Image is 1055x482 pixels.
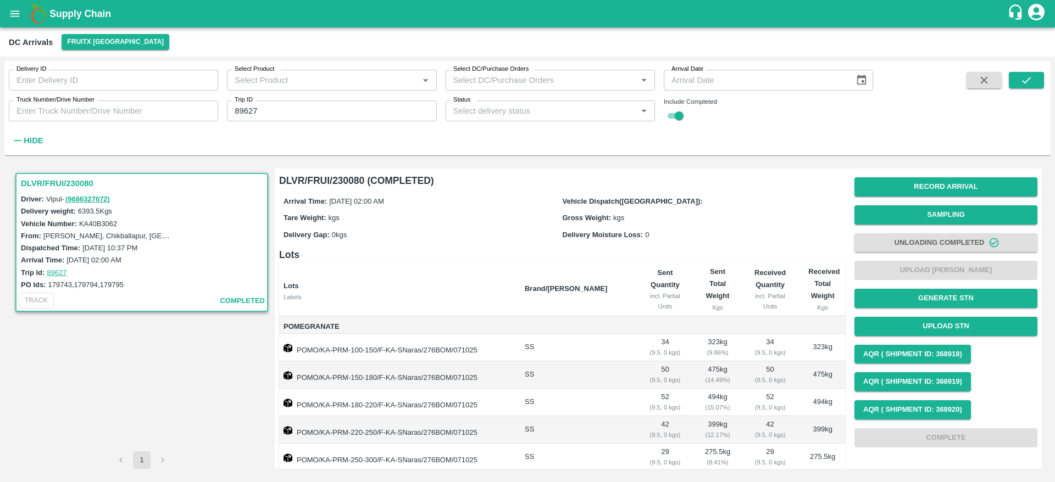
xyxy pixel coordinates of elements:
[799,444,846,471] td: 275.5 kg
[695,444,741,471] td: 275.5 kg
[9,131,46,150] button: Hide
[695,334,741,361] td: 323 kg
[741,416,800,444] td: 42
[645,231,649,239] span: 0
[453,96,471,104] label: Status
[563,197,703,205] label: Vehicle Dispatch([GEOGRAPHIC_DATA]):
[613,214,624,222] span: kgs
[749,375,791,385] div: ( 9.5, 0 kgs)
[21,176,266,190] h3: DLVR/FRUI/230080
[78,207,112,215] label: 6393.5 Kgs
[21,281,46,289] label: PO Ids:
[563,214,612,222] label: Gross Weight:
[636,361,695,389] td: 50
[516,416,636,444] td: SS
[799,416,846,444] td: 399 kg
[703,302,732,312] div: Kgs
[664,70,847,91] input: Arrival Date
[851,70,872,91] button: Choose date
[21,244,80,252] label: Dispatched Time:
[695,361,741,389] td: 475 kg
[741,389,800,416] td: 52
[284,426,292,435] img: box
[27,3,49,25] img: logo
[854,400,971,419] button: AQR ( Shipment Id: 368920)
[453,65,529,74] label: Select DC/Purchase Orders
[449,73,619,87] input: Select DC/Purchase Orders
[749,430,791,440] div: ( 9.5, 0 kgs)
[279,416,516,444] td: POMO/KA-PRM-220-250/F-KA-SNaras/276BOM/071025
[645,348,686,357] div: ( 9.5, 0 kgs)
[79,220,117,228] label: KA40B3062
[279,247,846,262] h6: Lots
[695,389,741,416] td: 494 kg
[645,375,686,385] div: ( 9.5, 0 kgs)
[645,457,686,467] div: ( 9.5, 0 kgs)
[645,430,686,440] div: ( 9.5, 0 kgs)
[703,348,732,357] div: ( 9.86 %)
[741,444,800,471] td: 29
[227,100,436,121] input: Enter Trip ID
[235,96,253,104] label: Trip ID
[854,177,1037,197] button: Record Arrival
[706,267,729,300] b: Sent Total Weight
[9,35,53,49] div: DC Arrivals
[279,389,516,416] td: POMO/KA-PRM-180-220/F-KA-SNaras/276BOM/071025
[46,195,111,203] span: Vipul -
[332,231,347,239] span: 0 kgs
[637,104,651,118] button: Open
[636,334,695,361] td: 34
[808,267,840,300] b: Received Total Weight
[66,256,121,264] label: [DATE] 02:00 AM
[284,292,516,302] div: Labels
[516,444,636,471] td: SS
[235,65,274,74] label: Select Product
[329,214,340,222] span: kgs
[516,389,636,416] td: SS
[16,96,95,104] label: Truck Number/Drive Number
[220,295,265,307] span: completed
[21,268,45,277] label: Trip Id:
[284,399,292,407] img: box
[284,214,326,222] label: Tare Weight:
[279,173,846,188] h6: DLVR/FRUI/230080 (COMPLETED)
[62,34,169,50] button: Select DC
[516,361,636,389] td: SS
[284,344,292,352] img: box
[703,402,732,412] div: ( 15.07 %)
[799,389,846,416] td: 494 kg
[284,453,292,462] img: box
[749,348,791,357] div: ( 9.5, 0 kgs)
[664,97,873,107] div: Include Completed
[329,197,384,205] span: [DATE] 02:00 AM
[230,73,415,87] input: Select Product
[636,444,695,471] td: 29
[525,284,607,293] b: Brand/[PERSON_NAME]
[284,321,516,333] span: Pomegranate
[799,334,846,361] td: 323 kg
[563,231,643,239] label: Delivery Moisture Loss:
[854,233,1037,253] button: Unloading Completed
[2,1,27,26] button: open drawer
[703,457,732,467] div: ( 8.41 %)
[9,100,218,121] input: Enter Truck Number/Drive Number
[808,302,837,312] div: Kgs
[741,334,800,361] td: 34
[516,334,636,361] td: SS
[645,402,686,412] div: ( 9.5, 0 kgs)
[1007,4,1026,24] div: customer-support
[16,65,46,74] label: Delivery ID
[21,195,44,203] label: Driver:
[449,104,634,118] input: Select delivery status
[110,451,173,469] nav: pagination navigation
[82,244,137,252] label: [DATE] 10:37 PM
[749,402,791,412] div: ( 9.5, 0 kgs)
[749,291,791,311] div: incl. Partial Units
[799,361,846,389] td: 475 kg
[21,207,76,215] label: Delivery weight:
[854,372,971,391] button: AQR ( Shipment Id: 368919)
[695,416,741,444] td: 399 kg
[48,281,124,289] label: 179743,179794,179795
[854,289,1037,308] button: Generate STN
[754,268,786,289] b: Received Quantity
